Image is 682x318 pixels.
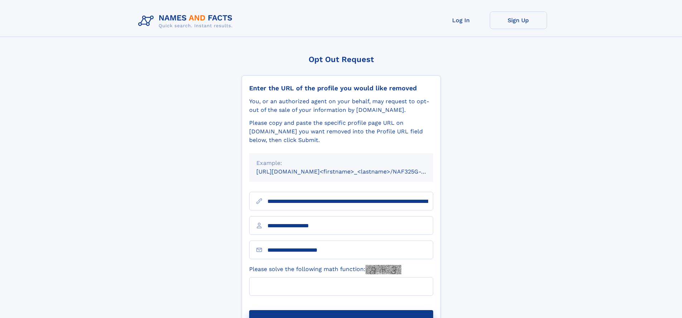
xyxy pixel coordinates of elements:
small: [URL][DOMAIN_NAME]<firstname>_<lastname>/NAF325G-xxxxxxxx [256,168,447,175]
label: Please solve the following math function: [249,265,401,274]
div: Enter the URL of the profile you would like removed [249,84,433,92]
a: Log In [432,11,490,29]
div: Please copy and paste the specific profile page URL on [DOMAIN_NAME] you want removed into the Pr... [249,119,433,144]
div: You, or an authorized agent on your behalf, may request to opt-out of the sale of your informatio... [249,97,433,114]
img: Logo Names and Facts [135,11,238,31]
div: Opt Out Request [242,55,441,64]
a: Sign Up [490,11,547,29]
div: Example: [256,159,426,167]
